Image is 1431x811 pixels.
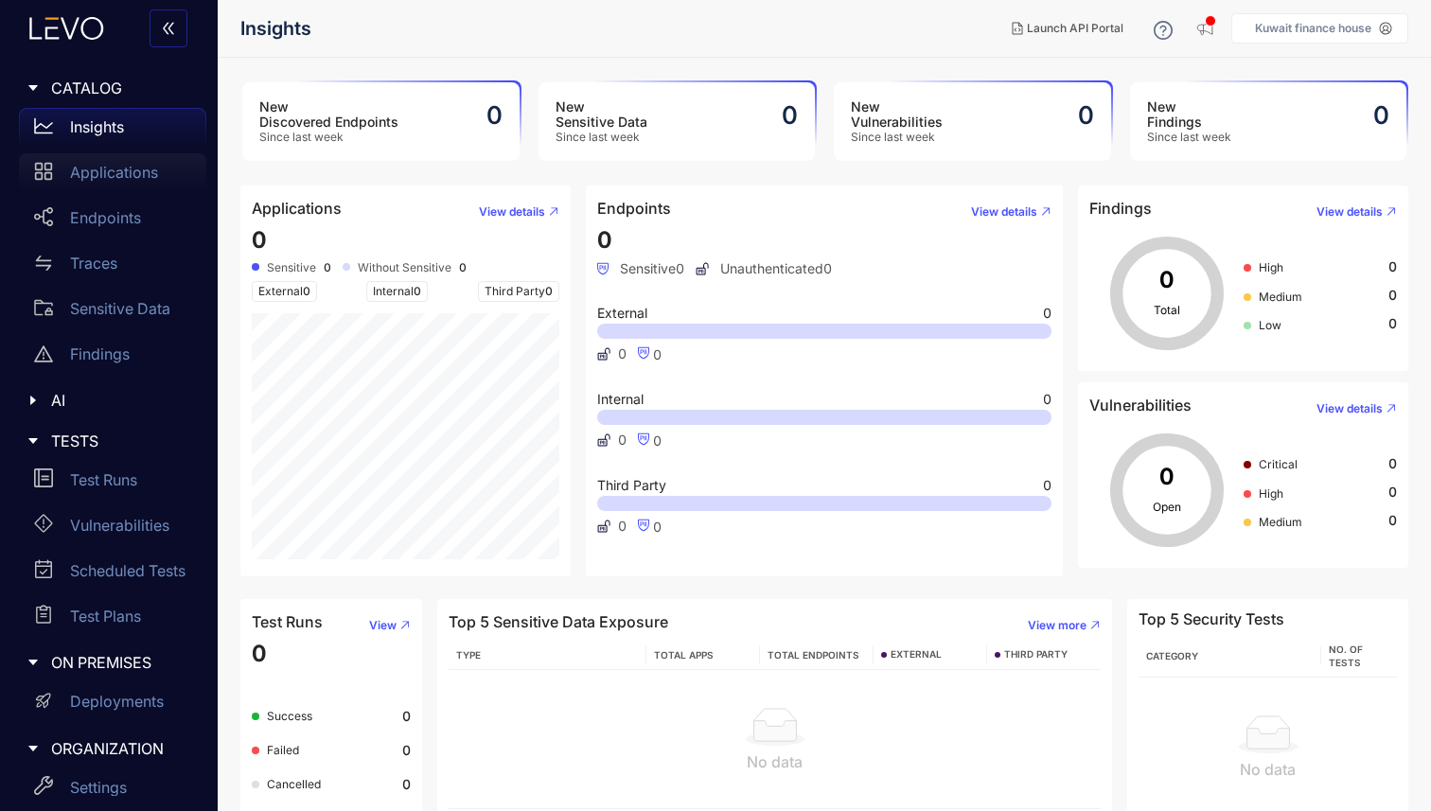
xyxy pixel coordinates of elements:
[70,517,169,534] p: Vulnerabilities
[1028,619,1086,632] span: View more
[545,284,553,298] span: 0
[51,654,191,671] span: ON PREMISES
[891,649,942,661] span: EXTERNAL
[26,656,40,669] span: caret-right
[696,261,832,276] span: Unauthenticated 0
[267,743,299,757] span: Failed
[70,693,164,710] p: Deployments
[369,619,397,632] span: View
[252,640,267,667] span: 0
[1259,457,1298,471] span: Critical
[19,597,206,643] a: Test Plans
[70,608,141,625] p: Test Plans
[597,307,647,320] span: External
[19,290,206,335] a: Sensitive Data
[19,108,206,153] a: Insights
[1316,402,1383,415] span: View details
[1259,260,1283,274] span: High
[358,261,451,274] span: Without Sensitive
[303,284,310,298] span: 0
[1259,515,1302,529] span: Medium
[1078,101,1094,130] h2: 0
[1255,22,1371,35] p: Kuwait finance house
[267,709,312,723] span: Success
[597,200,671,217] h4: Endpoints
[70,471,137,488] p: Test Runs
[556,99,647,130] h3: New Sensitive Data
[456,649,481,661] span: TYPE
[259,131,398,144] span: Since last week
[19,153,206,199] a: Applications
[449,613,668,630] h4: Top 5 Sensitive Data Exposure
[1027,22,1123,35] span: Launch API Portal
[653,519,662,535] span: 0
[618,346,627,361] span: 0
[19,552,206,597] a: Scheduled Tests
[556,131,647,144] span: Since last week
[597,479,666,492] span: Third Party
[34,344,53,363] span: warning
[34,254,53,273] span: swap
[70,118,124,135] p: Insights
[1301,394,1397,424] button: View details
[402,777,411,792] b: 0
[1329,644,1363,668] span: No. of Tests
[51,740,191,757] span: ORGANIZATION
[1259,290,1302,304] span: Medium
[1388,288,1397,303] span: 0
[402,743,411,758] b: 0
[1043,307,1051,320] span: 0
[51,79,191,97] span: CATALOG
[150,9,187,47] button: double-left
[70,255,117,272] p: Traces
[51,392,191,409] span: AI
[267,261,316,274] span: Sensitive
[1388,259,1397,274] span: 0
[997,13,1139,44] button: Launch API Portal
[654,649,714,661] span: TOTAL APPS
[1259,318,1281,332] span: Low
[19,199,206,244] a: Endpoints
[11,729,206,768] div: ORGANIZATION
[1089,397,1192,414] h4: Vulnerabilities
[597,393,644,406] span: Internal
[1388,316,1397,331] span: 0
[464,197,559,227] button: View details
[597,226,612,254] span: 0
[486,101,503,130] h2: 0
[267,777,321,791] span: Cancelled
[464,753,1086,770] div: No data
[653,346,662,362] span: 0
[402,709,411,724] b: 0
[11,643,206,682] div: ON PREMISES
[1147,131,1231,144] span: Since last week
[1147,99,1231,130] h3: New Findings
[324,261,331,274] b: 0
[1146,650,1198,661] span: Category
[618,432,627,448] span: 0
[1259,486,1283,501] span: High
[618,519,627,534] span: 0
[70,562,185,579] p: Scheduled Tests
[768,649,859,661] span: TOTAL ENDPOINTS
[1388,456,1397,471] span: 0
[971,205,1037,219] span: View details
[70,209,141,226] p: Endpoints
[252,613,323,630] h4: Test Runs
[19,461,206,506] a: Test Runs
[1146,761,1389,778] div: No data
[19,683,206,729] a: Deployments
[354,610,411,641] button: View
[259,99,398,130] h3: New Discovered Endpoints
[1388,513,1397,528] span: 0
[459,261,467,274] b: 0
[26,434,40,448] span: caret-right
[161,21,176,38] span: double-left
[414,284,421,298] span: 0
[851,131,943,144] span: Since last week
[653,432,662,449] span: 0
[26,81,40,95] span: caret-right
[11,421,206,461] div: TESTS
[70,164,158,181] p: Applications
[11,380,206,420] div: AI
